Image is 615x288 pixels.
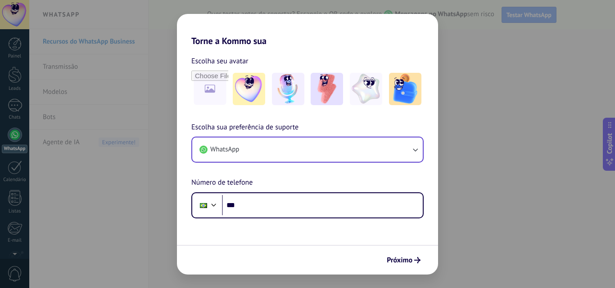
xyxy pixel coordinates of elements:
[387,257,412,263] span: Próximo
[177,14,438,46] h2: Torne a Kommo sua
[383,253,425,268] button: Próximo
[191,55,249,67] span: Escolha seu avatar
[191,122,298,133] span: Escolha sua preferência de suporte
[311,73,343,105] img: -3.jpeg
[195,196,212,215] div: Brazil: + 55
[350,73,382,105] img: -4.jpeg
[272,73,304,105] img: -2.jpeg
[210,145,239,154] span: WhatsApp
[192,137,423,162] button: WhatsApp
[233,73,265,105] img: -1.jpeg
[389,73,421,105] img: -5.jpeg
[191,177,253,189] span: Número de telefone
